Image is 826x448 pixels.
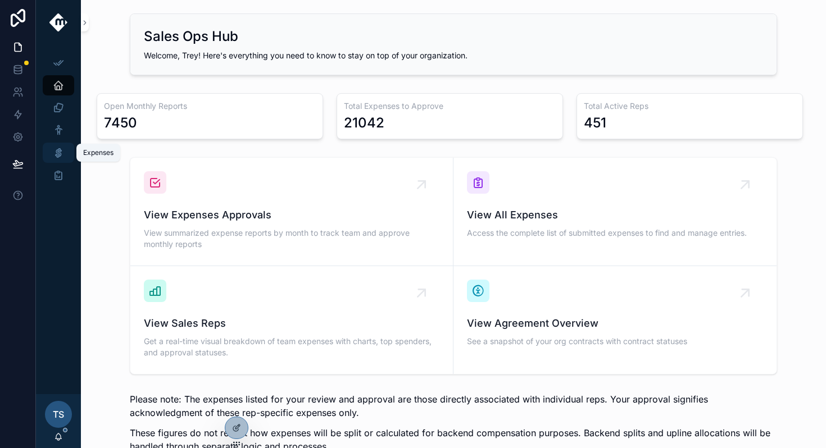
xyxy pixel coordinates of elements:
a: View All ExpensesAccess the complete list of submitted expenses to find and manage entries. [453,158,777,266]
div: scrollable content [36,45,81,200]
span: Access the complete list of submitted expenses to find and manage entries. [467,227,763,239]
span: View Sales Reps [144,316,439,331]
span: Welcome, Trey! Here's everything you need to know to stay on top of your organization. [144,51,468,60]
span: View summarized expense reports by month to track team and approve monthly reports [144,227,439,250]
a: View Expenses ApprovalsView summarized expense reports by month to track team and approve monthly... [130,158,453,266]
h3: Total Active Reps [584,100,796,112]
span: View Expenses Approvals [144,207,439,223]
div: 451 [584,114,606,132]
p: Please note: The expenses listed for your review and approval are those directly associated with ... [130,392,777,419]
div: 21042 [344,114,384,132]
span: View All Expenses [467,207,763,223]
div: 7450 [104,114,137,132]
span: View Agreement Overview [467,316,763,331]
span: See a snapshot of your org contracts with contract statuses [467,336,763,347]
h2: Sales Ops Hub [144,28,238,45]
a: View Sales RepsGet a real-time visual breakdown of team expenses with charts, top spenders, and a... [130,266,453,374]
span: Get a real-time visual breakdown of team expenses with charts, top spenders, and approval statuses. [144,336,439,358]
a: View Agreement OverviewSee a snapshot of your org contracts with contract statuses [453,266,777,374]
h3: Open Monthly Reports [104,100,316,112]
span: TS [53,408,64,421]
h3: Total Expenses to Approve [344,100,556,112]
div: Expenses [83,148,114,157]
img: App logo [49,13,68,31]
